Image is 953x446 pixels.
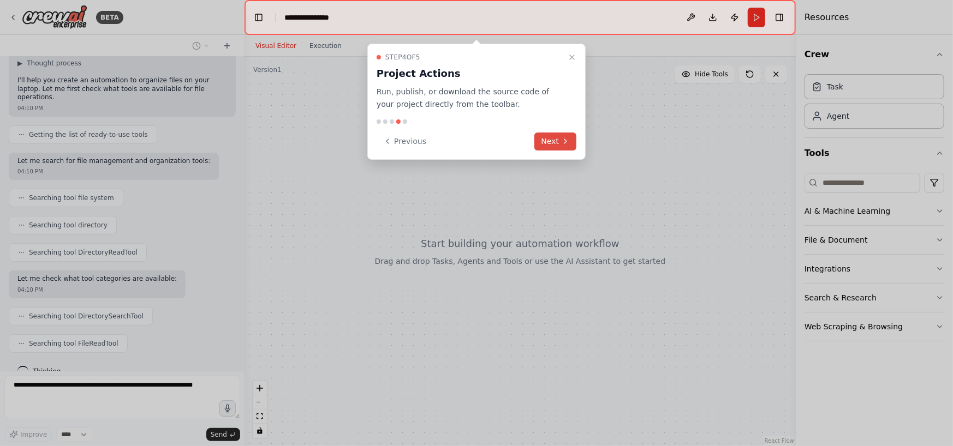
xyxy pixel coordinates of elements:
span: Step 4 of 5 [385,53,420,62]
button: Close walkthrough [565,51,579,64]
button: Hide left sidebar [251,10,266,25]
button: Next [534,132,576,150]
p: Run, publish, or download the source code of your project directly from the toolbar. [377,86,563,111]
button: Previous [377,132,433,150]
h3: Project Actions [377,66,563,81]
